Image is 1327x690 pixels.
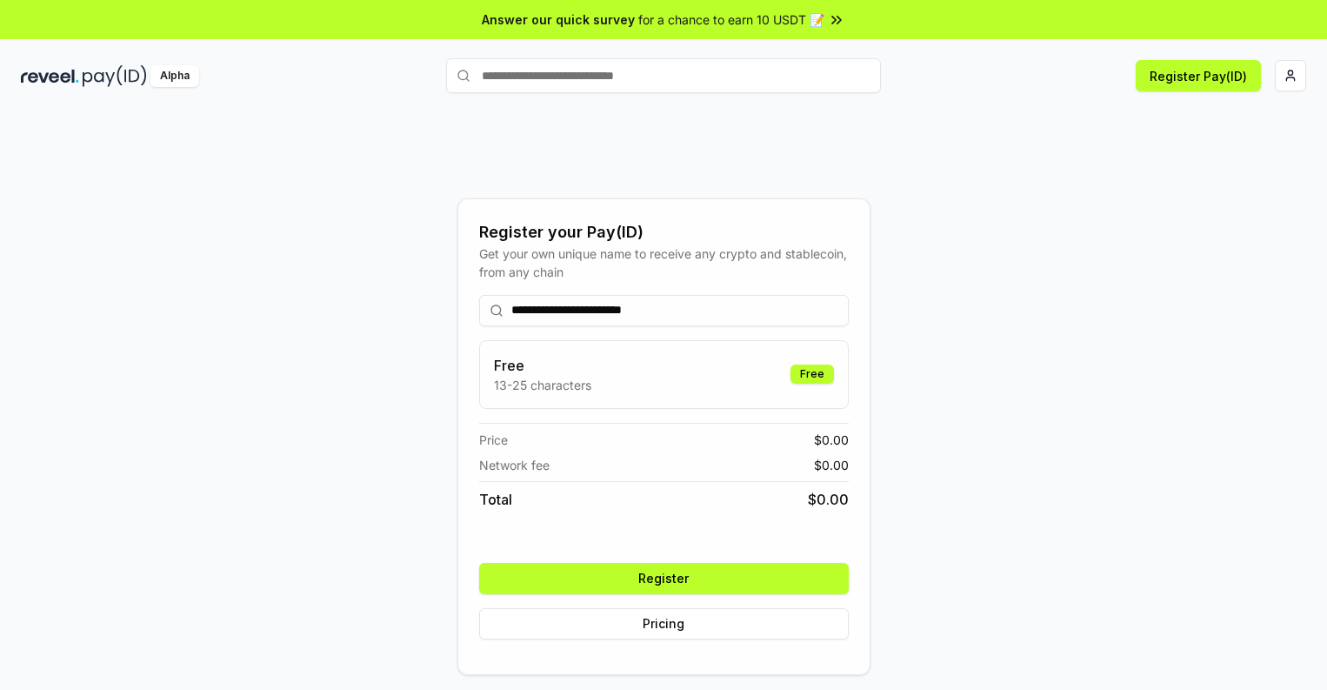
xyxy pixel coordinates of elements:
[790,365,834,384] div: Free
[638,10,824,29] span: for a chance to earn 10 USDT 📝
[479,563,849,594] button: Register
[479,456,550,474] span: Network fee
[83,65,147,87] img: pay_id
[1136,60,1261,91] button: Register Pay(ID)
[479,608,849,640] button: Pricing
[479,245,849,281] div: Get your own unique name to receive any crypto and stablecoin, from any chain
[494,355,591,376] h3: Free
[479,431,508,449] span: Price
[479,489,512,510] span: Total
[494,376,591,394] p: 13-25 characters
[21,65,79,87] img: reveel_dark
[150,65,199,87] div: Alpha
[479,220,849,245] div: Register your Pay(ID)
[482,10,635,29] span: Answer our quick survey
[814,456,849,474] span: $ 0.00
[808,489,849,510] span: $ 0.00
[814,431,849,449] span: $ 0.00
